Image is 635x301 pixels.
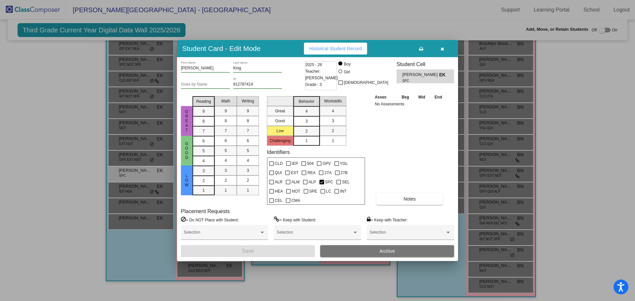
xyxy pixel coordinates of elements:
span: Grade : 3 [305,81,322,88]
span: 4 [305,108,308,114]
span: Great [184,109,190,132]
span: 6 [225,138,227,144]
span: 1 [305,138,308,144]
span: 3 [202,168,205,174]
span: [PERSON_NAME] [402,71,439,78]
span: 2 [225,177,227,183]
span: 9 [247,108,249,114]
label: Identifiers [267,149,290,155]
h3: Student Card - Edit Mode [182,44,261,53]
span: 2 [247,177,249,183]
span: 2 [332,128,334,134]
span: SPE [309,187,317,195]
button: Historical Student Record [304,43,367,55]
span: 9 [202,108,205,114]
th: Mid [414,94,430,101]
span: REA [307,169,316,177]
span: Teacher: [PERSON_NAME] [305,68,338,81]
span: 27A [324,169,331,177]
span: YGL [340,160,348,168]
span: Notes [403,196,416,202]
span: 5 [247,148,249,154]
span: 1 [225,187,227,193]
span: 5 [225,148,227,154]
button: Archive [320,245,454,257]
span: 7 [225,128,227,134]
span: CMA [291,197,300,205]
span: SEL [342,178,350,186]
span: Save [242,248,254,254]
th: Asses [373,94,397,101]
span: QUI [275,169,282,177]
span: 1 [247,187,249,193]
input: Enter ID [233,82,282,87]
span: 3 [247,168,249,173]
span: INT [340,187,346,195]
label: = Keep with Teacher: [367,216,408,223]
span: NOT [292,187,300,195]
span: 4 [247,158,249,164]
span: ALM [291,178,300,186]
span: 6 [247,138,249,144]
span: Behavior [299,98,314,104]
span: 8 [247,118,249,124]
label: = Do NOT Place with Student: [181,216,239,223]
span: Low [184,173,190,187]
span: 504 [307,160,314,168]
span: EXT [291,169,298,177]
span: Reading [196,98,211,104]
span: GPV [322,160,331,168]
span: ALR [275,178,282,186]
button: Save [181,245,315,257]
th: End [430,94,447,101]
span: 3 [305,118,308,124]
span: 7 [247,128,249,134]
span: SPC [402,78,434,83]
span: 1 [332,138,334,144]
span: 2 [202,178,205,184]
span: EK [439,71,448,78]
span: 8 [225,118,227,124]
div: Boy [344,61,351,67]
span: HEA [275,187,283,195]
span: 4 [332,108,334,114]
h3: Student Cell [397,61,454,67]
span: 6 [202,138,205,144]
span: CEL [275,197,282,205]
span: Archive [379,248,395,254]
span: Historical Student Record [309,46,362,51]
span: 2 [305,128,308,134]
td: No Assessments [373,101,447,107]
span: 1 [202,187,205,193]
span: Good [184,141,190,160]
label: Placement Requests [181,208,230,214]
span: 7 [202,128,205,134]
span: 2025 - 26 [305,61,322,68]
span: 27B [341,169,348,177]
span: Workskills [324,98,342,104]
span: 4 [202,158,205,164]
span: 3 [332,118,334,124]
span: 3 [225,168,227,173]
label: = Keep with Student: [274,216,316,223]
span: Math [221,98,230,104]
span: 5 [202,148,205,154]
span: 4 [225,158,227,164]
span: 8 [202,118,205,124]
input: goes by name [181,82,230,87]
span: IEP [292,160,298,168]
span: CLD [275,160,283,168]
span: SPC [325,178,333,186]
button: Notes [376,193,443,205]
span: [DEMOGRAPHIC_DATA] [344,79,388,87]
span: Writing [242,98,254,104]
th: Beg [397,94,414,101]
span: ALP [309,178,316,186]
span: 9 [225,108,227,114]
div: Girl [344,69,350,75]
span: LC [326,187,331,195]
